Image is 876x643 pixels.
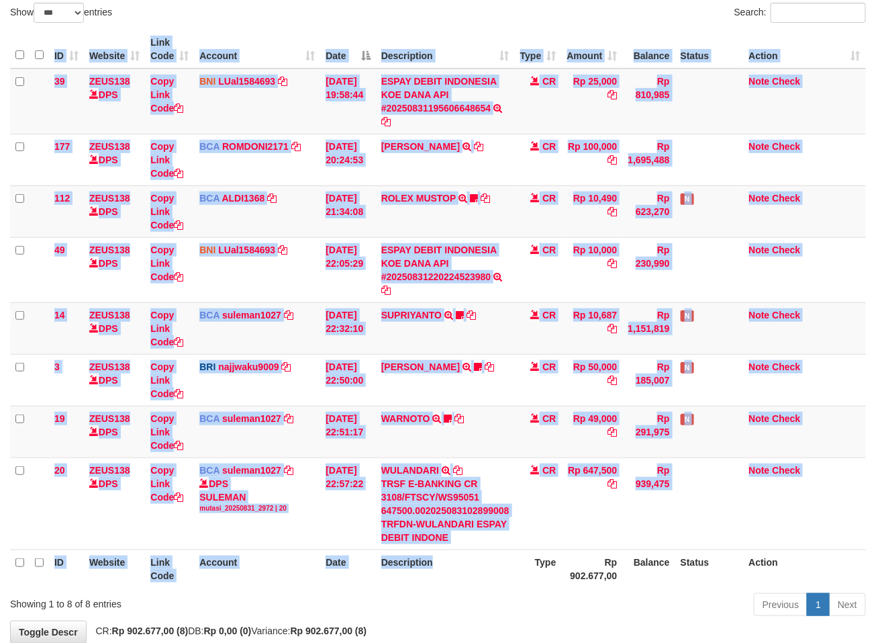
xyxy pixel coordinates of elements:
[749,413,770,424] a: Note
[54,310,65,320] span: 14
[54,361,60,372] span: 3
[675,30,744,69] th: Status
[218,361,279,372] a: najjwaku9009
[84,134,145,185] td: DPS
[749,76,770,87] a: Note
[54,193,70,204] span: 112
[54,245,65,255] span: 49
[542,193,556,204] span: CR
[291,626,367,636] strong: Rp 902.677,00 (8)
[381,245,497,282] a: ESPAY DEBIT INDONESIA KOE DANA API #20250831220224523980
[84,550,145,588] th: Website
[284,413,293,424] a: Copy suleman1027 to clipboard
[681,310,694,322] span: Has Note
[675,550,744,588] th: Status
[542,361,556,372] span: CR
[749,193,770,204] a: Note
[454,413,464,424] a: Copy WARNOTO to clipboard
[623,30,675,69] th: Balance
[562,30,623,69] th: Amount: activate to sort column ascending
[218,245,275,255] a: LUal1584693
[278,245,287,255] a: Copy LUal1584693 to clipboard
[199,477,315,513] div: DPS SULEMAN
[267,193,277,204] a: Copy ALDI1368 to clipboard
[282,361,291,372] a: Copy najjwaku9009 to clipboard
[84,406,145,458] td: DPS
[681,362,694,374] span: Has Note
[749,245,770,255] a: Note
[54,465,65,476] span: 20
[562,302,623,354] td: Rp 10,687
[623,354,675,406] td: Rp 185,007
[89,141,130,152] a: ZEUS138
[320,69,376,134] td: [DATE] 19:58:44
[34,3,84,23] select: Showentries
[199,413,220,424] span: BCA
[749,310,770,320] a: Note
[608,323,618,334] a: Copy Rp 10,687 to clipboard
[749,465,770,476] a: Note
[562,354,623,406] td: Rp 50,000
[194,550,320,588] th: Account
[773,413,801,424] a: Check
[10,592,355,611] div: Showing 1 to 8 of 8 entries
[381,361,460,372] a: [PERSON_NAME]
[320,406,376,458] td: [DATE] 22:51:17
[84,69,145,134] td: DPS
[199,504,315,513] div: mutasi_20250831_2972 | 20
[84,354,145,406] td: DPS
[562,134,623,185] td: Rp 100,000
[49,550,84,588] th: ID
[623,302,675,354] td: Rp 1,151,819
[320,237,376,302] td: [DATE] 22:05:29
[381,477,509,544] div: TRSF E-BANKING CR 3108/FTSCY/WS95051 647500.002025083102899008 TRFDN-WULANDARI ESPAY DEBIT INDONE
[542,310,556,320] span: CR
[320,30,376,69] th: Date: activate to sort column descending
[222,310,281,320] a: suleman1027
[89,361,130,372] a: ZEUS138
[89,465,130,476] a: ZEUS138
[84,185,145,237] td: DPS
[376,30,515,69] th: Description: activate to sort column ascending
[623,185,675,237] td: Rp 623,270
[218,76,275,87] a: LUal1584693
[199,361,215,372] span: BRI
[807,593,830,616] a: 1
[145,30,194,69] th: Link Code: activate to sort column ascending
[204,626,252,636] strong: Rp 0,00 (0)
[199,310,220,320] span: BCA
[381,413,430,424] a: WARNOTO
[150,76,183,114] a: Copy Link Code
[467,310,476,320] a: Copy SUPRIYANTO to clipboard
[744,550,867,588] th: Action
[320,550,376,588] th: Date
[320,134,376,185] td: [DATE] 20:24:53
[54,141,70,152] span: 177
[562,550,623,588] th: Rp 902.677,00
[150,361,183,399] a: Copy Link Code
[320,302,376,354] td: [DATE] 22:32:10
[199,76,215,87] span: BNI
[623,458,675,550] td: Rp 939,475
[681,194,694,205] span: Has Note
[829,593,866,616] a: Next
[773,310,801,320] a: Check
[10,3,112,23] label: Show entries
[320,458,376,550] td: [DATE] 22:57:22
[562,185,623,237] td: Rp 10,490
[89,76,130,87] a: ZEUS138
[562,69,623,134] td: Rp 25,000
[734,3,866,23] label: Search:
[542,465,556,476] span: CR
[562,237,623,302] td: Rp 10,000
[284,465,293,476] a: Copy suleman1027 to clipboard
[773,193,801,204] a: Check
[320,185,376,237] td: [DATE] 21:34:08
[608,206,618,217] a: Copy Rp 10,490 to clipboard
[150,413,183,451] a: Copy Link Code
[199,141,220,152] span: BCA
[320,354,376,406] td: [DATE] 22:50:00
[150,245,183,282] a: Copy Link Code
[150,141,183,179] a: Copy Link Code
[145,550,194,588] th: Link Code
